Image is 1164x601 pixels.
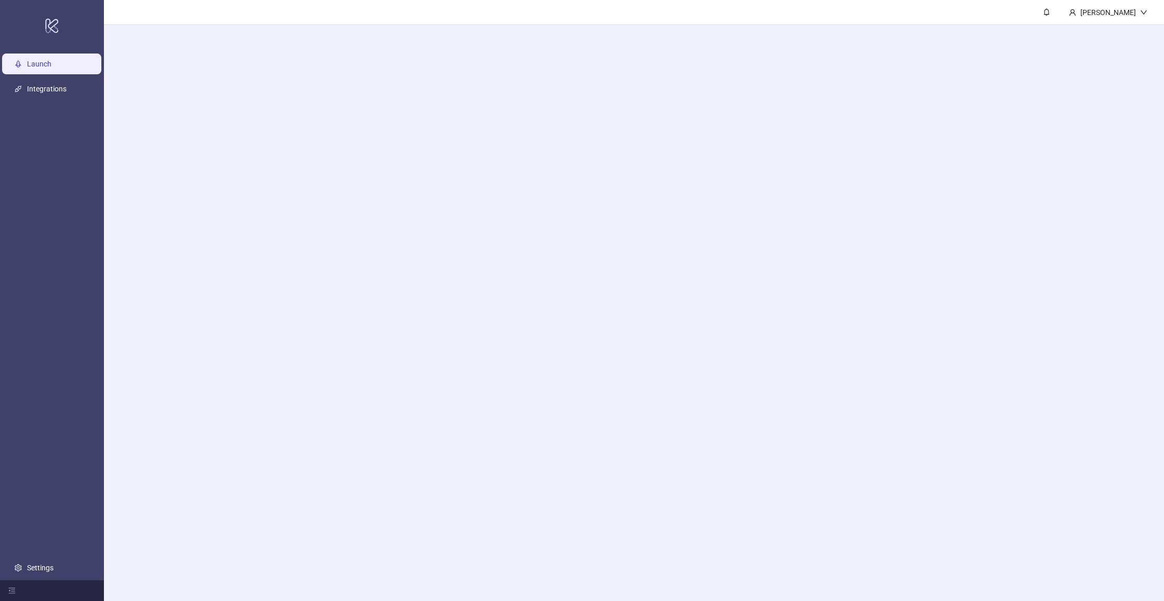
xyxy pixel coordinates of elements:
[1076,7,1140,18] div: [PERSON_NAME]
[8,587,16,594] span: menu-fold
[27,60,51,68] a: Launch
[27,85,67,93] a: Integrations
[1043,8,1050,16] span: bell
[27,564,54,572] a: Settings
[1140,9,1147,16] span: down
[1069,9,1076,16] span: user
